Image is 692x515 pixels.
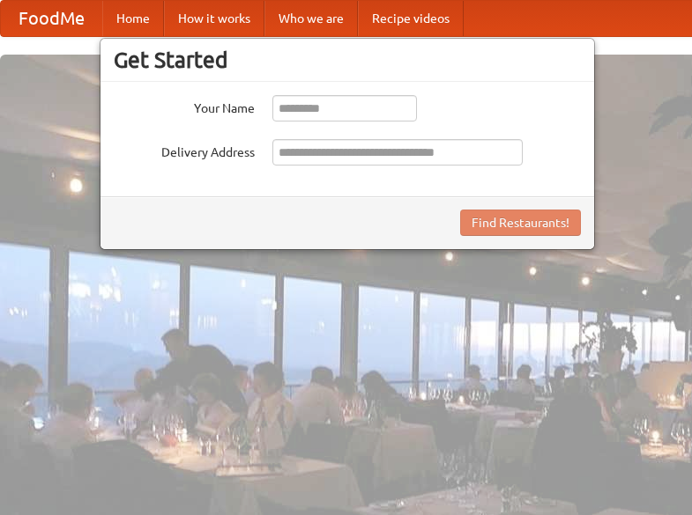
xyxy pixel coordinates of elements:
[114,47,581,73] h3: Get Started
[1,1,102,36] a: FoodMe
[164,1,264,36] a: How it works
[114,139,255,161] label: Delivery Address
[460,210,581,236] button: Find Restaurants!
[358,1,464,36] a: Recipe videos
[264,1,358,36] a: Who we are
[114,95,255,117] label: Your Name
[102,1,164,36] a: Home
